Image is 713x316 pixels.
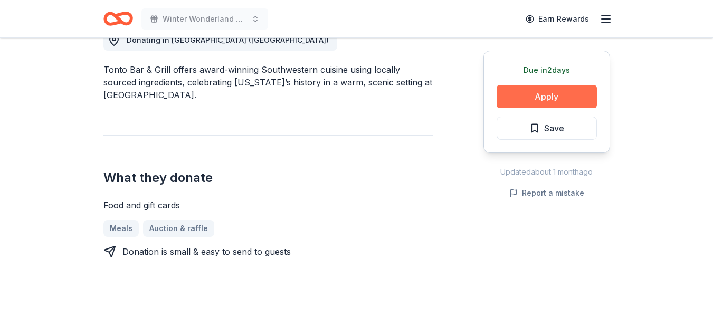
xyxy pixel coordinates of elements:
[163,13,247,25] span: Winter Wonderland Charity Gala
[127,35,329,44] span: Donating in [GEOGRAPHIC_DATA] ([GEOGRAPHIC_DATA])
[483,166,610,178] div: Updated about 1 month ago
[509,187,584,199] button: Report a mistake
[143,220,214,237] a: Auction & raffle
[497,117,597,140] button: Save
[103,6,133,31] a: Home
[103,199,433,212] div: Food and gift cards
[519,9,595,28] a: Earn Rewards
[141,8,268,30] button: Winter Wonderland Charity Gala
[103,220,139,237] a: Meals
[103,63,433,101] div: Tonto Bar & Grill offers award-winning Southwestern cuisine using locally sourced ingredients, ce...
[497,85,597,108] button: Apply
[103,169,433,186] h2: What they donate
[497,64,597,76] div: Due in 2 days
[544,121,564,135] span: Save
[122,245,291,258] div: Donation is small & easy to send to guests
